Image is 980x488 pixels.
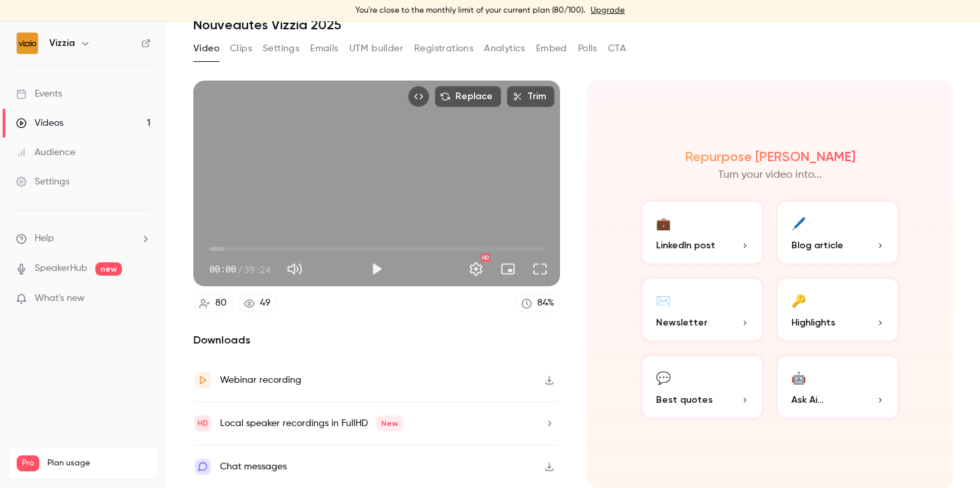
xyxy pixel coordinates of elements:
[376,415,403,431] span: New
[791,212,806,233] div: 🖊️
[718,167,822,183] p: Turn your video into...
[209,262,236,276] span: 00:00
[685,148,855,164] h2: Repurpose [PERSON_NAME]
[281,256,308,282] button: Mute
[16,175,69,188] div: Settings
[775,276,900,343] button: 🔑Highlights
[220,415,403,431] div: Local speaker recordings in FullHD
[16,146,75,159] div: Audience
[16,87,62,101] div: Events
[656,290,671,310] div: ✉️
[791,238,843,252] span: Blog article
[237,262,243,276] span: /
[193,332,560,348] h2: Downloads
[238,294,277,312] a: 49
[591,5,625,16] a: Upgrade
[215,296,227,310] div: 80
[230,38,252,59] button: Clips
[17,33,38,54] img: Vizzia
[775,354,900,420] button: 🤖Ask Ai...
[16,232,151,246] li: help-dropdown-opener
[463,256,489,282] button: Settings
[608,38,626,59] button: CTA
[791,316,835,330] span: Highlights
[220,459,287,475] div: Chat messages
[656,238,715,252] span: LinkedIn post
[656,367,671,387] div: 💬
[537,296,554,310] div: 84 %
[47,458,150,469] span: Plan usage
[640,199,765,266] button: 💼LinkedIn post
[220,372,301,388] div: Webinar recording
[791,367,806,387] div: 🤖
[363,256,390,282] button: Play
[578,38,597,59] button: Polls
[536,38,567,59] button: Embed
[310,38,338,59] button: Emails
[35,232,54,246] span: Help
[495,256,521,282] button: Turn on miniplayer
[656,212,671,233] div: 💼
[260,296,271,310] div: 49
[414,38,473,59] button: Registrations
[193,294,233,312] a: 80
[35,292,85,306] span: What's new
[656,316,707,330] span: Newsletter
[95,262,122,276] span: new
[408,86,429,107] button: Embed video
[507,86,555,107] button: Trim
[791,393,823,407] span: Ask Ai...
[16,117,63,130] div: Videos
[49,37,75,50] h6: Vizzia
[193,38,219,59] button: Video
[640,354,765,420] button: 💬Best quotes
[656,393,713,407] span: Best quotes
[209,262,271,276] div: 00:00
[484,38,525,59] button: Analytics
[349,38,403,59] button: UTM builder
[791,290,806,310] div: 🔑
[435,86,501,107] button: Replace
[193,17,953,33] h1: Nouveautés Vizzia 2025
[640,276,765,343] button: ✉️Newsletter
[263,38,299,59] button: Settings
[515,294,560,312] a: 84%
[527,256,553,282] button: Full screen
[481,254,490,262] div: HD
[775,199,900,266] button: 🖊️Blog article
[17,455,39,471] span: Pro
[244,262,271,276] span: 39:24
[35,262,87,276] a: SpeakerHub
